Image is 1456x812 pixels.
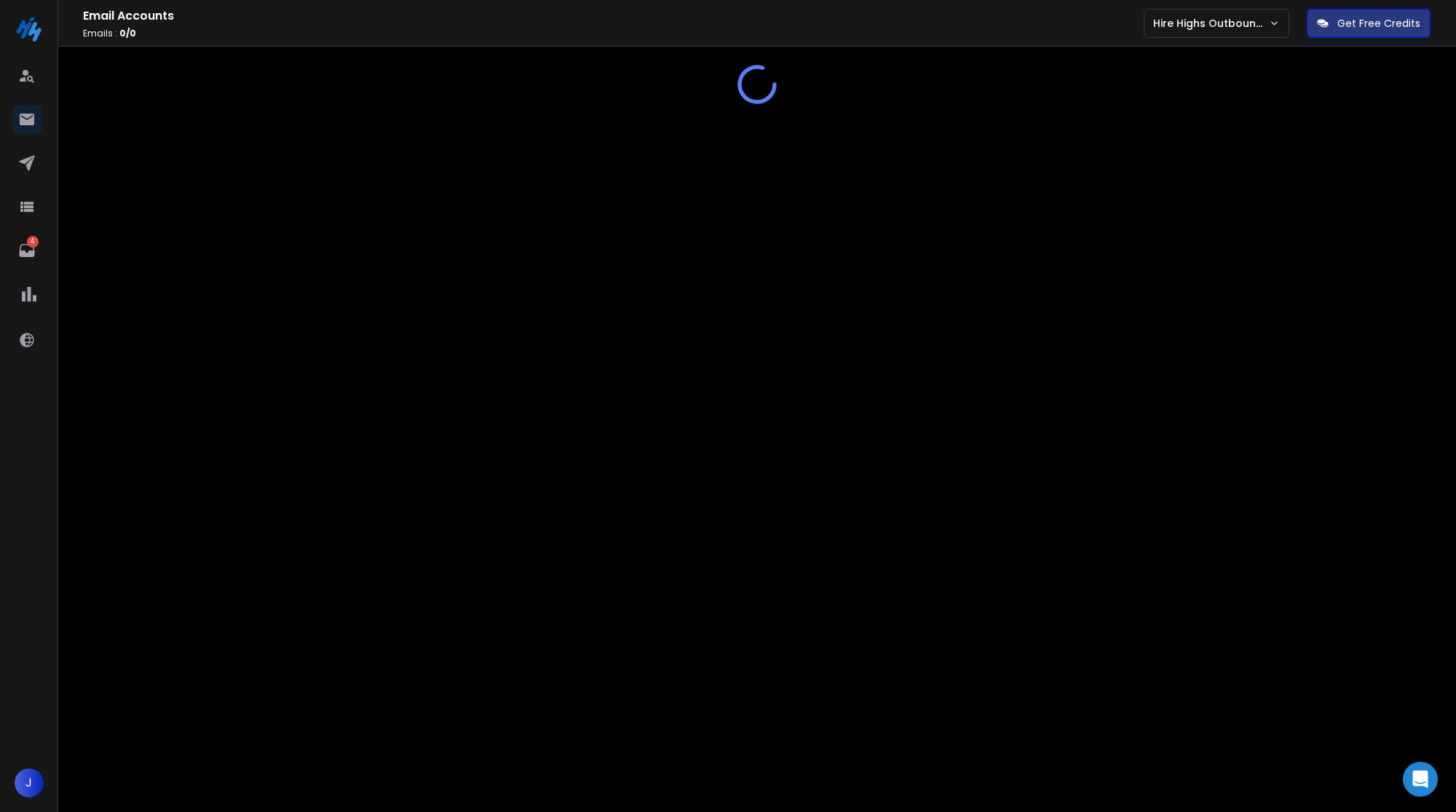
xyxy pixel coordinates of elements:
[1307,9,1431,38] button: Get Free Credits
[1403,762,1438,797] div: Open Intercom Messenger
[15,15,44,44] img: logo
[15,768,44,797] button: J
[119,27,136,39] span: 0 / 0
[1337,16,1420,31] p: Get Free Credits
[1153,16,1269,31] p: Hire Highs Outbound Engine
[12,236,41,265] a: 4
[27,236,39,248] p: 4
[83,7,1144,25] h1: Email Accounts
[83,28,1144,39] p: Emails :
